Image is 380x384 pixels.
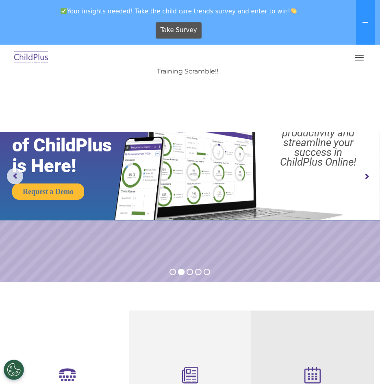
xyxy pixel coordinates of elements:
a: Request a Demo [12,183,84,200]
span: Your insights needed! Take the child care trends survey and enter to win! [3,3,354,19]
img: ChildPlus by Procare Solutions [12,48,50,67]
img: 👏 [291,8,297,14]
a: Training Scramble!! [149,63,226,80]
a: Take Survey [156,22,202,39]
rs-layer: The Future of ChildPlus is Here! [12,114,134,176]
span: Take Survey [160,23,197,37]
img: ✅ [61,8,67,14]
button: Cookies Settings [4,360,24,380]
rs-layer: Boost your productivity and streamline your success in ChildPlus Online! [262,118,375,167]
